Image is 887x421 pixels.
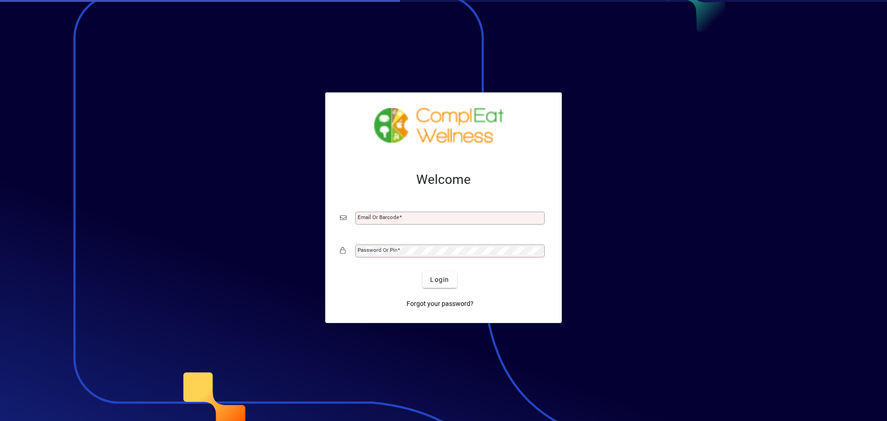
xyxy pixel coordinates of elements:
a: Forgot your password? [403,295,477,312]
span: Forgot your password? [407,299,474,309]
mat-label: Email or Barcode [358,214,399,220]
mat-label: Password or Pin [358,247,397,253]
button: Login [423,271,456,288]
span: Login [430,275,449,285]
h2: Welcome [340,172,547,188]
